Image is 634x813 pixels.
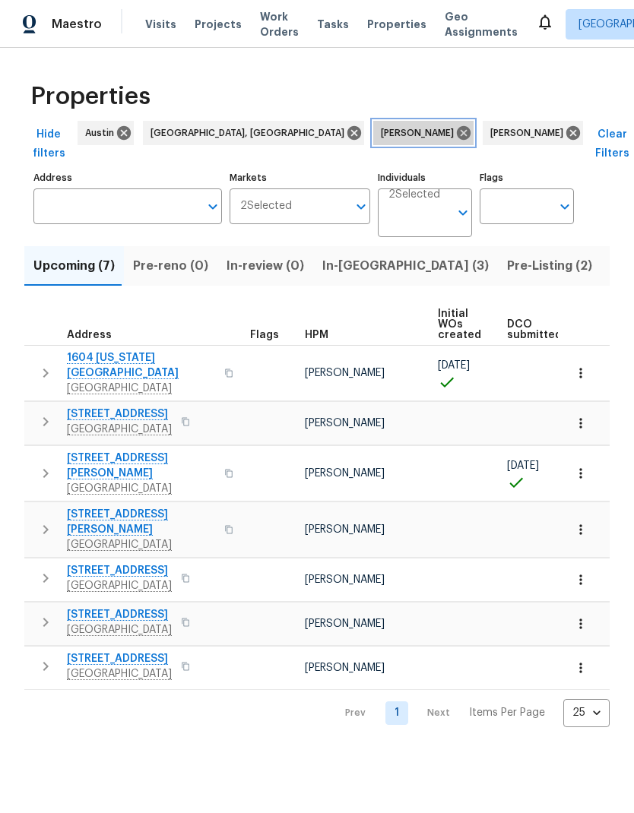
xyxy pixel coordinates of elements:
[24,121,73,167] button: Hide filters
[67,330,112,340] span: Address
[452,202,474,223] button: Open
[133,255,208,277] span: Pre-reno (0)
[367,17,426,32] span: Properties
[305,524,385,535] span: [PERSON_NAME]
[317,19,349,30] span: Tasks
[305,618,385,629] span: [PERSON_NAME]
[469,705,545,720] p: Items Per Page
[78,121,134,145] div: Austin
[378,173,472,182] label: Individuals
[490,125,569,141] span: [PERSON_NAME]
[563,693,610,732] div: 25
[438,308,481,340] span: Initial WOs created
[195,17,242,32] span: Projects
[305,663,385,673] span: [PERSON_NAME]
[305,574,385,585] span: [PERSON_NAME]
[507,255,592,277] span: Pre-Listing (2)
[143,121,364,145] div: [GEOGRAPHIC_DATA], [GEOGRAPHIC_DATA]
[145,17,176,32] span: Visits
[594,125,630,163] span: Clear Filters
[507,460,539,471] span: [DATE]
[381,125,460,141] span: [PERSON_NAME]
[388,188,440,201] span: 2 Selected
[202,196,223,217] button: Open
[33,255,115,277] span: Upcoming (7)
[260,9,299,40] span: Work Orders
[85,125,120,141] span: Austin
[305,468,385,479] span: [PERSON_NAME]
[227,255,304,277] span: In-review (0)
[250,330,279,340] span: Flags
[33,173,222,182] label: Address
[151,125,350,141] span: [GEOGRAPHIC_DATA], [GEOGRAPHIC_DATA]
[445,9,518,40] span: Geo Assignments
[30,89,151,104] span: Properties
[385,701,408,725] a: Goto page 1
[350,196,372,217] button: Open
[507,319,562,340] span: DCO submitted
[438,360,470,371] span: [DATE]
[554,196,575,217] button: Open
[483,121,583,145] div: [PERSON_NAME]
[305,330,328,340] span: HPM
[240,200,292,213] span: 2 Selected
[230,173,371,182] label: Markets
[30,125,67,163] span: Hide filters
[305,418,385,429] span: [PERSON_NAME]
[373,121,474,145] div: [PERSON_NAME]
[322,255,489,277] span: In-[GEOGRAPHIC_DATA] (3)
[305,368,385,378] span: [PERSON_NAME]
[52,17,102,32] span: Maestro
[480,173,574,182] label: Flags
[331,699,610,727] nav: Pagination Navigation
